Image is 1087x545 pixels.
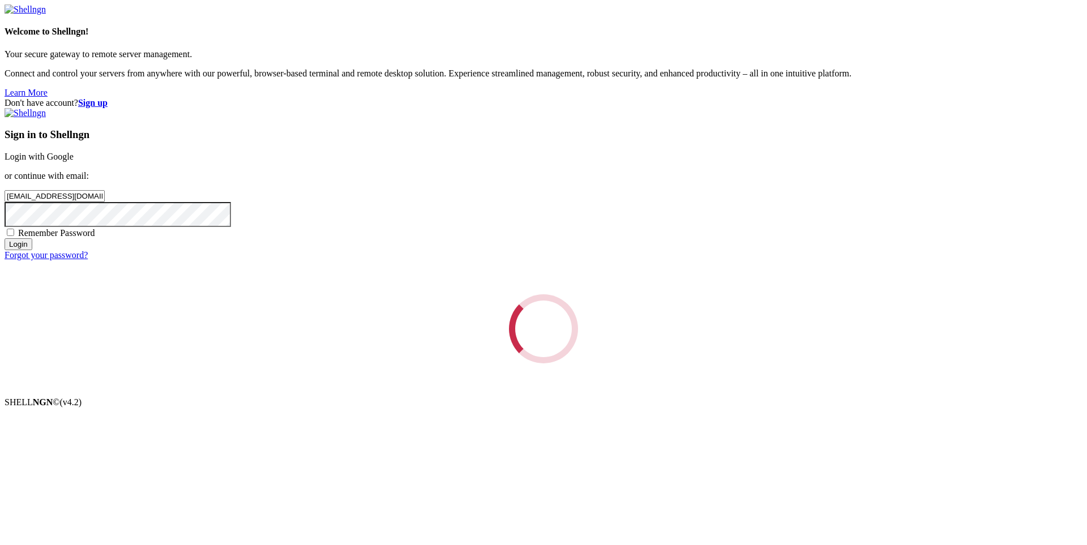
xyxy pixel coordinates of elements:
div: Loading... [509,294,578,363]
span: Remember Password [18,228,95,238]
a: Learn More [5,88,48,97]
a: Forgot your password? [5,250,88,260]
b: NGN [33,397,53,407]
p: Your secure gateway to remote server management. [5,49,1082,59]
input: Login [5,238,32,250]
span: 4.2.0 [60,397,82,407]
a: Login with Google [5,152,74,161]
p: Connect and control your servers from anywhere with our powerful, browser-based terminal and remo... [5,68,1082,79]
img: Shellngn [5,108,46,118]
input: Email address [5,190,105,202]
a: Sign up [78,98,108,108]
img: Shellngn [5,5,46,15]
span: SHELL © [5,397,82,407]
h3: Sign in to Shellngn [5,128,1082,141]
h4: Welcome to Shellngn! [5,27,1082,37]
p: or continue with email: [5,171,1082,181]
input: Remember Password [7,229,14,236]
div: Don't have account? [5,98,1082,108]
